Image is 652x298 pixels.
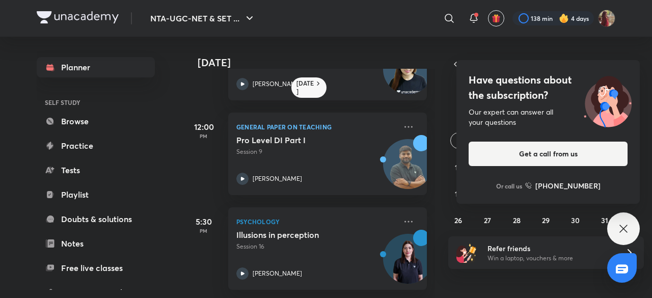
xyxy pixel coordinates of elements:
[384,145,432,194] img: Avatar
[384,50,432,99] img: Avatar
[37,136,155,156] a: Practice
[454,215,462,225] abbr: October 26, 2025
[469,142,628,166] button: Get a call from us
[37,160,155,180] a: Tests
[492,14,501,23] img: avatar
[455,189,462,199] abbr: October 19, 2025
[183,133,224,139] p: PM
[463,57,630,71] button: [DATE]
[496,181,522,191] p: Or call us
[198,57,437,69] h4: [DATE]
[37,184,155,205] a: Playlist
[450,159,467,175] button: October 12, 2025
[236,121,396,133] p: General Paper on Teaching
[183,121,224,133] h5: 12:00
[183,215,224,228] h5: 5:30
[576,72,640,127] img: ttu_illustration_new.svg
[567,212,583,228] button: October 30, 2025
[183,228,224,234] p: PM
[37,94,155,111] h6: SELF STUDY
[488,10,504,26] button: avatar
[144,8,262,29] button: NTA-UGC-NET & SET ...
[469,107,628,127] div: Our expert can answer all your questions
[253,269,302,278] p: [PERSON_NAME]
[484,215,491,225] abbr: October 27, 2025
[236,215,396,228] p: Psychology
[513,215,521,225] abbr: October 28, 2025
[37,111,155,131] a: Browse
[296,79,314,96] h6: [DATE]
[450,212,467,228] button: October 26, 2025
[236,147,396,156] p: Session 9
[236,230,363,240] h5: Illusions in perception
[596,212,613,228] button: October 31, 2025
[571,215,580,225] abbr: October 30, 2025
[37,209,155,229] a: Doubts & solutions
[598,10,615,27] img: Srishti Sharma
[37,57,155,77] a: Planner
[559,13,569,23] img: streak
[253,79,302,89] p: [PERSON_NAME]
[487,243,613,254] h6: Refer friends
[542,215,550,225] abbr: October 29, 2025
[37,258,155,278] a: Free live classes
[509,212,525,228] button: October 28, 2025
[236,135,363,145] h5: Pro Level DI Part I
[450,132,467,149] button: October 5, 2025
[535,180,601,191] h6: [PHONE_NUMBER]
[455,162,461,172] abbr: October 12, 2025
[469,72,628,103] h4: Have questions about the subscription?
[37,11,119,23] img: Company Logo
[456,242,477,263] img: referral
[487,254,613,263] p: Win a laptop, vouchers & more
[384,239,432,288] img: Avatar
[236,242,396,251] p: Session 16
[450,185,467,202] button: October 19, 2025
[253,174,302,183] p: [PERSON_NAME]
[37,11,119,26] a: Company Logo
[530,58,563,71] span: [DATE]
[601,215,608,225] abbr: October 31, 2025
[538,212,554,228] button: October 29, 2025
[525,180,601,191] a: [PHONE_NUMBER]
[37,233,155,254] a: Notes
[479,212,496,228] button: October 27, 2025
